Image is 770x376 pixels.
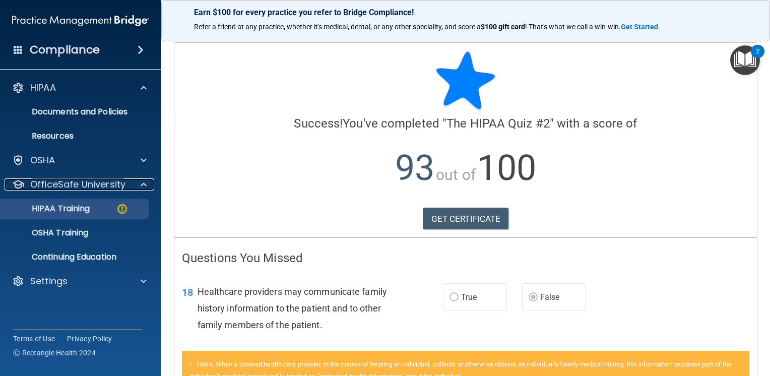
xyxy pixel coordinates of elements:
[294,116,343,131] span: Success!
[446,116,550,131] span: The HIPAA Quiz #2
[730,45,760,75] button: Open Resource Center, 2 new notifications
[7,131,144,141] p: Resources
[461,292,477,302] span: True
[7,204,90,214] p: HIPAA Training
[621,23,658,31] strong: Get Started
[621,23,660,31] a: Get Started
[67,334,112,344] a: Privacy Policy
[182,252,749,265] h4: Questions You Missed
[182,286,193,298] span: 18
[423,208,509,230] a: GET CERTIFICATE
[12,178,147,191] a: OfficeSafe University
[30,275,68,287] p: Settings
[529,294,538,301] input: False
[30,82,56,94] p: HIPAA
[182,117,749,130] h4: You've completed " " with a score of
[13,348,96,358] span: Ⓒ Rectangle Health 2024
[12,11,149,31] img: PMB logo
[435,50,496,111] img: blue-star-rounded.9d042014.png
[395,147,434,189] span: 93
[540,292,560,302] span: False
[30,154,55,166] p: OSHA
[12,275,147,287] a: Settings
[116,203,129,215] img: warning-circle.0cc9ac19.png
[7,228,88,238] p: OSHA Training
[13,334,55,344] a: Terms of Use
[30,43,100,57] h4: Compliance
[194,23,481,31] span: Refer a friend at any practice, whether it's medical, dental, or any other speciality, and score a
[477,147,536,189] span: 100
[194,8,737,17] p: Earn $100 for every practice you refer to Bridge Compliance!
[198,286,387,330] span: Healthcare providers may communicate family history information to the patient and to other famil...
[12,154,147,166] a: OSHA
[7,252,144,262] p: Continuing Education
[7,107,144,117] p: Documents and Policies
[481,23,525,31] strong: $100 gift card
[12,82,147,94] a: HIPAA
[436,166,476,183] span: out of
[450,294,459,301] input: True
[525,23,621,31] span: ! That's what we call a win-win.
[756,51,759,65] div: 2
[30,178,125,191] p: OfficeSafe University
